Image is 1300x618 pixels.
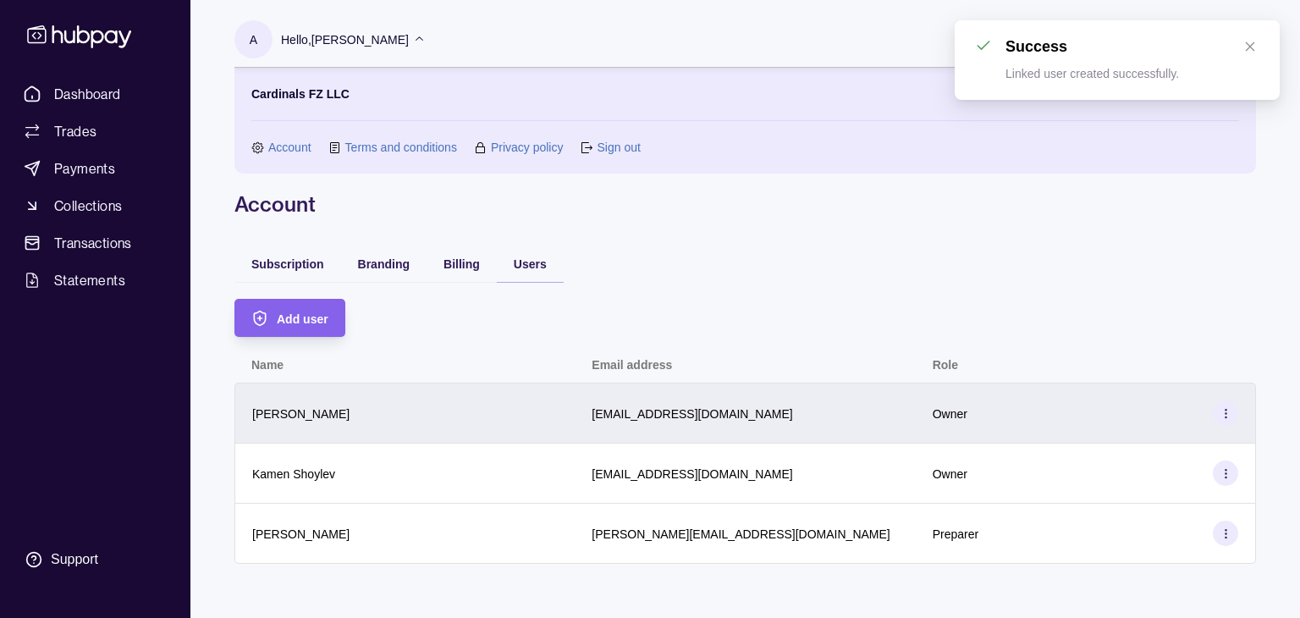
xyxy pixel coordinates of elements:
span: Users [514,257,547,271]
p: Linked user created successfully. [1005,67,1179,80]
span: Collections [54,196,122,216]
p: Preparer [933,527,978,541]
span: Payments [54,158,115,179]
span: Statements [54,270,125,290]
a: Collections [17,190,174,221]
p: [PERSON_NAME] [252,527,350,541]
p: [PERSON_NAME][EMAIL_ADDRESS][DOMAIN_NAME] [592,527,890,541]
p: [EMAIL_ADDRESS][DOMAIN_NAME] [592,467,792,481]
a: Account [268,138,311,157]
a: Trades [17,116,174,146]
p: Email address [592,358,672,372]
p: Role [933,358,958,372]
span: Transactions [54,233,132,253]
a: Terms and conditions [345,138,457,157]
p: Owner [933,467,967,481]
a: Statements [17,265,174,295]
p: [PERSON_NAME] [252,407,350,421]
a: Privacy policy [491,138,564,157]
a: Payments [17,153,174,184]
a: Support [17,542,174,577]
p: A [250,30,257,49]
p: Name [251,358,284,372]
a: Transactions [17,228,174,258]
a: Dashboard [17,79,174,109]
p: [EMAIL_ADDRESS][DOMAIN_NAME] [592,407,792,421]
p: Hello, [PERSON_NAME] [281,30,409,49]
p: Cardinals FZ LLC [251,85,350,103]
span: Billing [443,257,480,271]
span: Subscription [251,257,324,271]
a: Sign out [597,138,640,157]
a: Close [1241,37,1259,56]
h1: Account [234,190,1256,218]
button: Add user [234,299,345,337]
p: Owner [933,407,967,421]
span: close [1244,41,1256,52]
span: Branding [358,257,410,271]
span: Add user [277,312,328,326]
div: Support [51,550,98,569]
h1: Success [1005,38,1067,55]
span: Trades [54,121,96,141]
span: Dashboard [54,84,121,104]
p: Kamen Shoylev [252,467,335,481]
